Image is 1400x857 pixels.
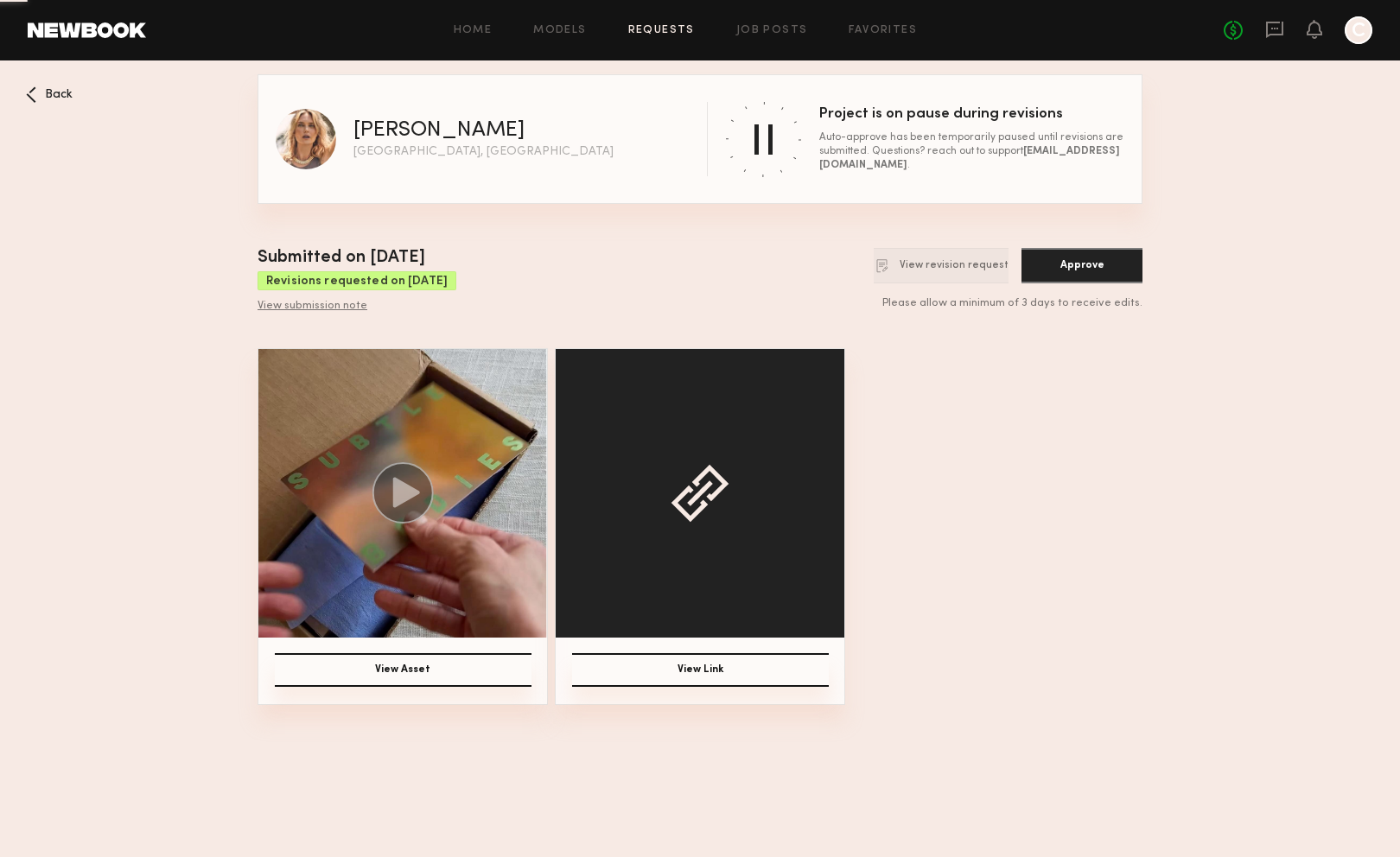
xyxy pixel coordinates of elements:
div: Revisions requested on [DATE] [258,271,456,290]
div: [GEOGRAPHIC_DATA], [GEOGRAPHIC_DATA] [353,146,614,158]
a: Requests [628,25,695,36]
div: [PERSON_NAME] [353,120,525,142]
img: Anastassija M profile picture. [276,109,336,169]
div: Submitted on [DATE] [258,245,456,271]
a: Models [533,25,586,36]
button: View Asset [275,653,531,687]
a: Job Posts [736,25,808,36]
img: Asset [258,349,547,638]
button: View revision request [874,248,1009,283]
span: Back [45,89,73,101]
div: View submission note [258,300,456,314]
b: [EMAIL_ADDRESS][DOMAIN_NAME] [819,146,1120,170]
a: Home [454,25,493,36]
a: Favorites [849,25,917,36]
a: C [1345,16,1372,44]
button: Approve [1021,248,1142,283]
div: Auto-approve has been temporarily paused until revisions are submitted. Questions? reach out to s... [819,130,1124,172]
div: Project is on pause during revisions [819,107,1124,122]
button: View Link [572,653,829,687]
div: Please allow a minimum of 3 days to receive edits. [874,297,1142,311]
